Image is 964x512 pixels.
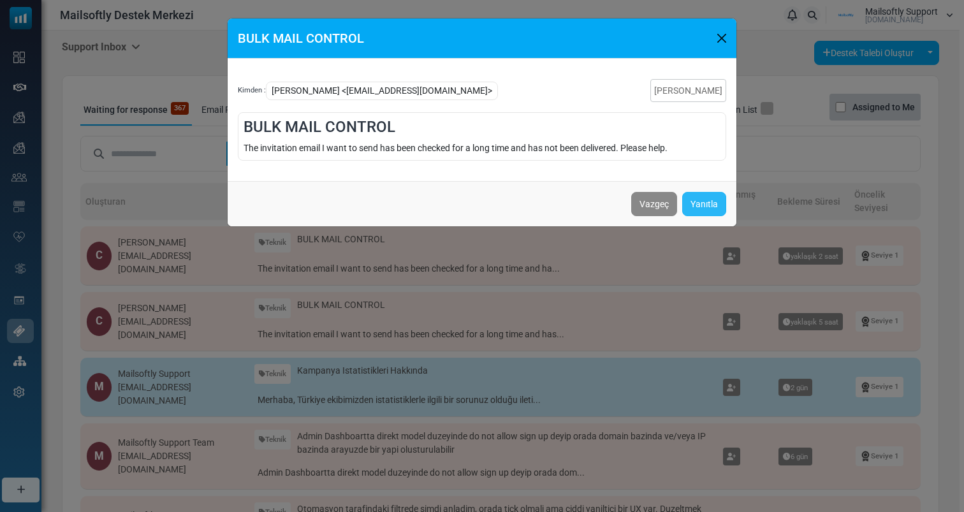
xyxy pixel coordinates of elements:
h5: BULK MAIL CONTROL [238,29,364,48]
h4: BULK MAIL CONTROL [244,118,720,136]
button: Close [712,29,731,48]
span: [PERSON_NAME] <[EMAIL_ADDRESS][DOMAIN_NAME]> [266,82,498,100]
div: The invitation email I want to send has been checked for a long time and has not been delivered. ... [244,142,720,155]
a: Yanıtla [682,192,726,216]
button: Vazgeç [631,192,677,216]
a: [PERSON_NAME] [650,79,726,102]
span: Kimden : [238,85,266,96]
